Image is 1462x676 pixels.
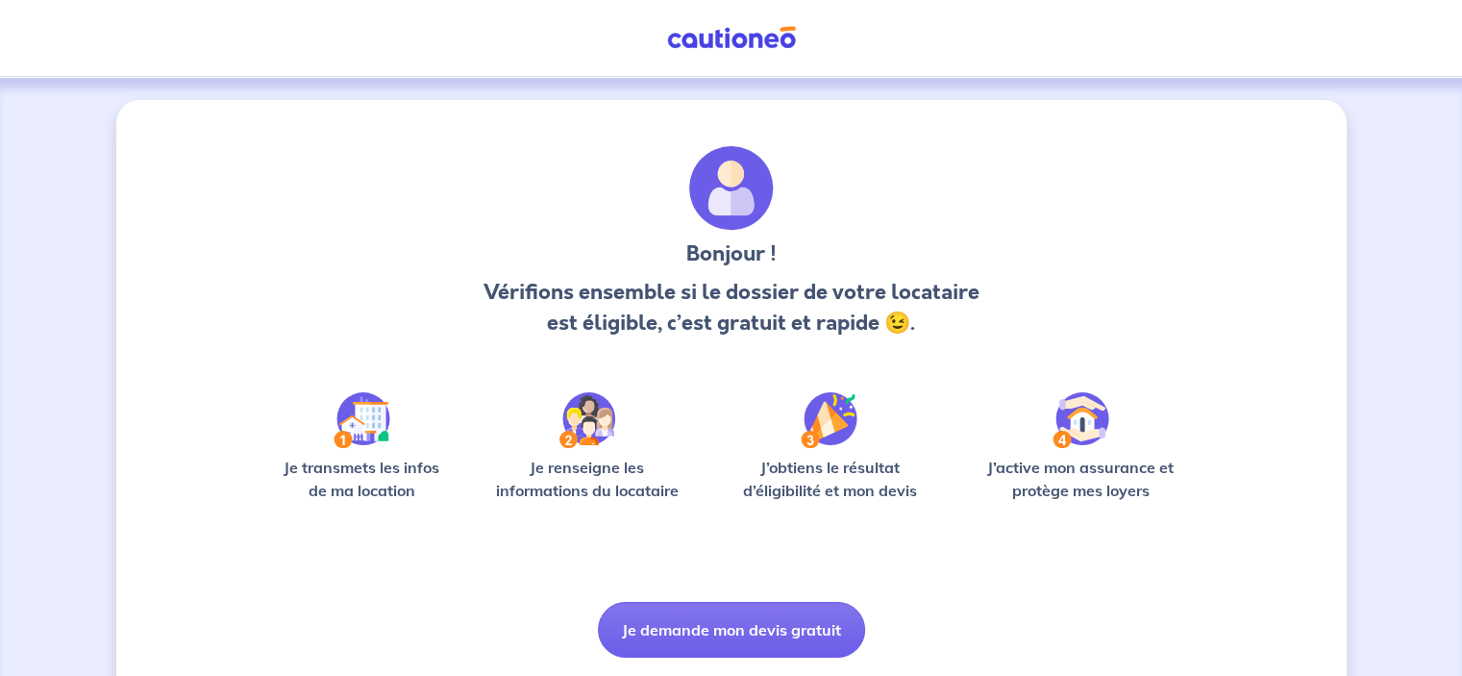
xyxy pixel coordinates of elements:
p: J’active mon assurance et protège mes loyers [969,456,1193,502]
p: Je renseigne les informations du locataire [484,456,691,502]
img: /static/90a569abe86eec82015bcaae536bd8e6/Step-1.svg [334,392,390,448]
button: Je demande mon devis gratuit [598,602,865,658]
p: Vérifions ensemble si le dossier de votre locataire est éligible, c’est gratuit et rapide 😉. [478,277,984,338]
p: J’obtiens le résultat d’éligibilité et mon devis [721,456,938,502]
img: /static/bfff1cf634d835d9112899e6a3df1a5d/Step-4.svg [1053,392,1109,448]
h3: Bonjour ! [478,238,984,269]
img: archivate [689,146,774,231]
p: Je transmets les infos de ma location [270,456,454,502]
img: /static/c0a346edaed446bb123850d2d04ad552/Step-2.svg [559,392,615,448]
img: /static/f3e743aab9439237c3e2196e4328bba9/Step-3.svg [801,392,857,448]
img: Cautioneo [659,26,804,50]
